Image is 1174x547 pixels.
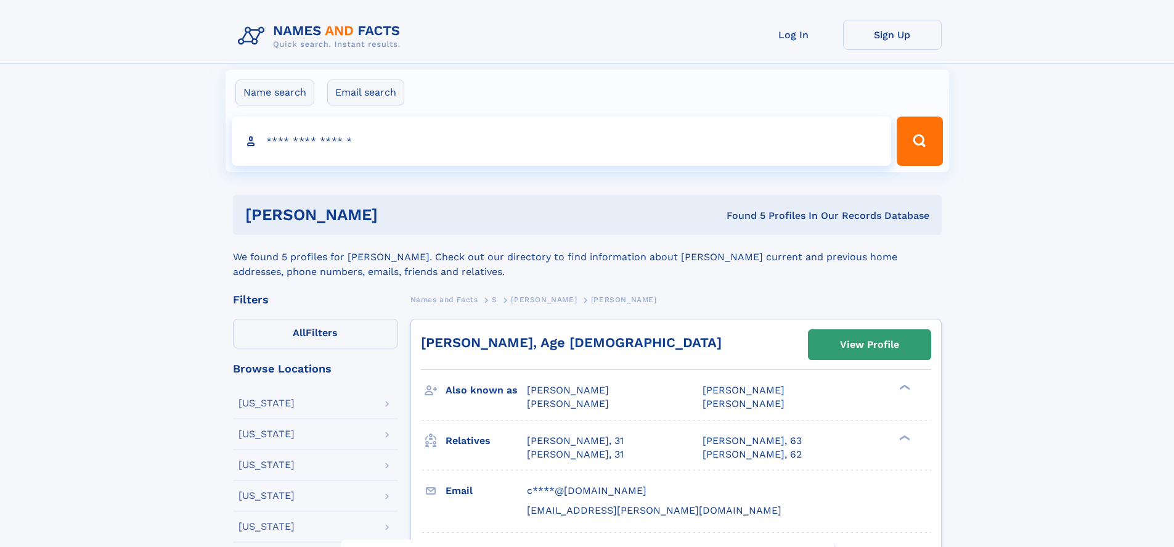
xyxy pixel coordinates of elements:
[896,434,911,442] div: ❯
[232,117,892,166] input: search input
[527,434,624,448] a: [PERSON_NAME], 31
[703,434,802,448] a: [PERSON_NAME], 63
[843,20,942,50] a: Sign Up
[238,491,295,501] div: [US_STATE]
[527,384,609,396] span: [PERSON_NAME]
[238,460,295,470] div: [US_STATE]
[245,207,552,223] h1: [PERSON_NAME]
[591,295,657,304] span: [PERSON_NAME]
[527,448,624,461] a: [PERSON_NAME], 31
[744,20,843,50] a: Log In
[327,80,404,105] label: Email search
[527,504,781,516] span: [EMAIL_ADDRESS][PERSON_NAME][DOMAIN_NAME]
[238,429,295,439] div: [US_STATE]
[293,327,306,339] span: All
[238,398,295,408] div: [US_STATE]
[446,430,527,451] h3: Relatives
[421,335,722,350] a: [PERSON_NAME], Age [DEMOGRAPHIC_DATA]
[492,292,497,307] a: S
[809,330,931,360] a: View Profile
[897,117,942,166] button: Search Button
[446,480,527,501] h3: Email
[235,80,314,105] label: Name search
[233,20,410,53] img: Logo Names and Facts
[233,235,942,279] div: We found 5 profiles for [PERSON_NAME]. Check out our directory to find information about [PERSON_...
[233,363,398,374] div: Browse Locations
[492,295,497,304] span: S
[527,398,609,409] span: [PERSON_NAME]
[511,292,577,307] a: [PERSON_NAME]
[703,384,785,396] span: [PERSON_NAME]
[233,319,398,348] label: Filters
[703,448,802,461] a: [PERSON_NAME], 62
[410,292,478,307] a: Names and Facts
[238,522,295,532] div: [US_STATE]
[703,398,785,409] span: [PERSON_NAME]
[552,209,929,223] div: Found 5 Profiles In Our Records Database
[511,295,577,304] span: [PERSON_NAME]
[840,331,899,359] div: View Profile
[233,294,398,305] div: Filters
[896,384,911,392] div: ❯
[446,380,527,401] h3: Also known as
